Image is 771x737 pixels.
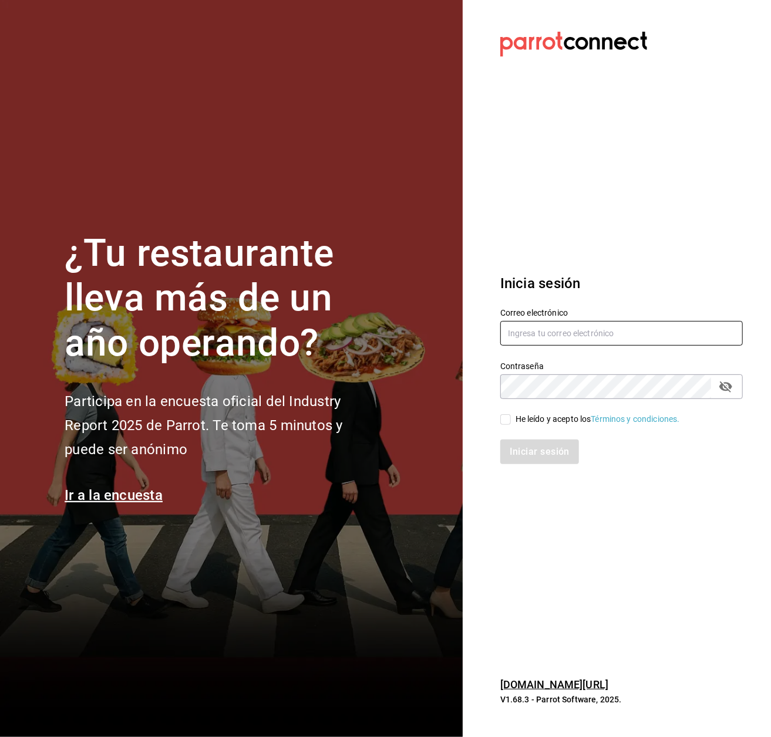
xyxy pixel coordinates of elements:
div: He leído y acepto los [516,413,680,425]
button: passwordField [716,377,736,397]
a: Ir a la encuesta [65,487,163,503]
h1: ¿Tu restaurante lleva más de un año operando? [65,231,382,366]
label: Contraseña [500,362,743,370]
a: [DOMAIN_NAME][URL] [500,678,608,691]
a: Términos y condiciones. [591,414,680,424]
input: Ingresa tu correo electrónico [500,321,743,346]
h2: Participa en la encuesta oficial del Industry Report 2025 de Parrot. Te toma 5 minutos y puede se... [65,390,382,461]
h3: Inicia sesión [500,273,743,294]
label: Correo electrónico [500,309,743,317]
p: V1.68.3 - Parrot Software, 2025. [500,694,743,705]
